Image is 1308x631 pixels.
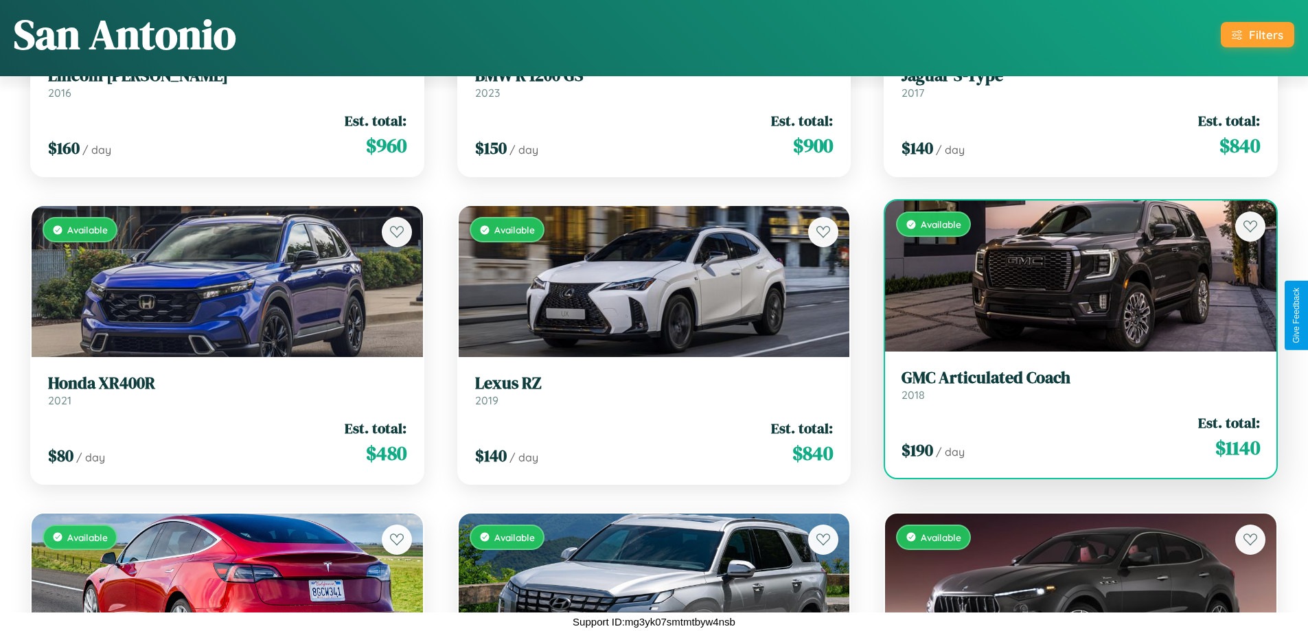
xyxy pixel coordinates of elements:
[771,418,833,438] span: Est. total:
[48,137,80,159] span: $ 160
[494,224,535,236] span: Available
[1215,434,1260,461] span: $ 1140
[494,531,535,543] span: Available
[1219,132,1260,159] span: $ 840
[48,374,406,407] a: Honda XR400R2021
[921,218,961,230] span: Available
[48,374,406,393] h3: Honda XR400R
[475,137,507,159] span: $ 150
[48,66,406,86] h3: Lincoln [PERSON_NAME]
[793,132,833,159] span: $ 900
[366,439,406,467] span: $ 480
[573,612,735,631] p: Support ID: mg3yk07smtmtbyw4nsb
[475,393,498,407] span: 2019
[902,137,933,159] span: $ 140
[902,66,1260,100] a: Jaguar S-Type2017
[509,143,538,157] span: / day
[771,111,833,130] span: Est. total:
[1198,413,1260,433] span: Est. total:
[1249,27,1283,42] div: Filters
[345,111,406,130] span: Est. total:
[48,393,71,407] span: 2021
[48,444,73,467] span: $ 80
[936,143,965,157] span: / day
[48,66,406,100] a: Lincoln [PERSON_NAME]2016
[76,450,105,464] span: / day
[792,439,833,467] span: $ 840
[475,86,500,100] span: 2023
[345,418,406,438] span: Est. total:
[921,531,961,543] span: Available
[902,368,1260,402] a: GMC Articulated Coach2018
[82,143,111,157] span: / day
[902,388,925,402] span: 2018
[475,374,834,393] h3: Lexus RZ
[475,374,834,407] a: Lexus RZ2019
[1221,22,1294,47] button: Filters
[902,368,1260,388] h3: GMC Articulated Coach
[902,86,924,100] span: 2017
[48,86,71,100] span: 2016
[366,132,406,159] span: $ 960
[475,444,507,467] span: $ 140
[902,66,1260,86] h3: Jaguar S-Type
[475,66,834,100] a: BMW R 1200 GS2023
[67,531,108,543] span: Available
[1198,111,1260,130] span: Est. total:
[67,224,108,236] span: Available
[14,6,236,62] h1: San Antonio
[902,439,933,461] span: $ 190
[1292,288,1301,343] div: Give Feedback
[509,450,538,464] span: / day
[936,445,965,459] span: / day
[475,66,834,86] h3: BMW R 1200 GS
